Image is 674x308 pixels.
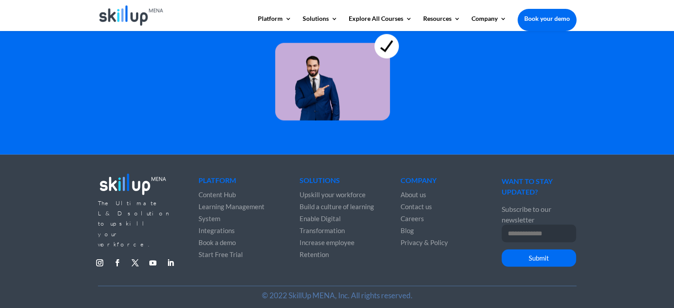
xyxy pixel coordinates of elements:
[128,256,142,270] a: Follow on X
[300,238,355,258] a: Increase employee Retention
[98,199,171,248] span: The Ultimate L&D solution to upskill your workforce.
[146,256,160,270] a: Follow on Youtube
[303,16,338,31] a: Solutions
[401,203,432,211] a: Contact us
[401,226,414,234] a: Blog
[401,191,426,199] a: About us
[423,16,460,31] a: Resources
[199,177,273,188] h4: Platform
[164,256,178,270] a: Follow on LinkedIn
[526,212,674,308] iframe: Chat Widget
[199,203,265,222] a: Learning Management System
[300,191,366,199] a: Upskill your workforce
[300,177,374,188] h4: Solutions
[300,214,345,234] a: Enable Digital Transformation
[275,17,399,121] img: learning for everyone 4 - skillup
[401,214,424,222] a: Careers
[199,191,236,199] a: Content Hub
[199,238,236,246] a: Book a demo
[199,226,235,234] a: Integrations
[502,204,576,225] p: Subscribe to our newsletter
[502,177,553,195] span: WANT TO STAY UPDATED?
[518,9,577,28] a: Book your demo
[99,5,164,26] img: Skillup Mena
[258,16,292,31] a: Platform
[401,238,448,246] a: Privacy & Policy
[98,290,577,300] p: © 2022 SkillUp MENA, Inc. All rights reserved.
[401,177,475,188] h4: Company
[349,16,412,31] a: Explore All Courses
[502,250,576,267] button: Submit
[471,16,506,31] a: Company
[93,256,107,270] a: Follow on Instagram
[199,250,243,258] a: Start Free Trial
[110,256,125,270] a: Follow on Facebook
[300,203,374,211] a: Build a culture of learning
[98,171,168,197] img: footer_logo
